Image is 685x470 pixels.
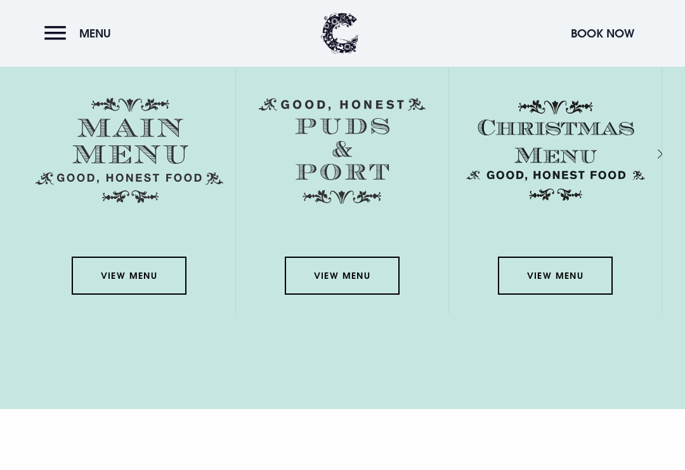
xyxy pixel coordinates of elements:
[79,26,111,41] span: Menu
[564,20,641,47] button: Book Now
[498,257,612,295] a: View Menu
[36,98,223,203] img: Menu main menu
[44,20,117,47] button: Menu
[641,145,653,163] div: Next slide
[285,257,399,295] a: View Menu
[259,98,426,205] img: Menu puds and port
[321,13,359,54] img: Clandeboye Lodge
[72,257,186,295] a: View Menu
[462,98,649,203] img: Christmas Menu SVG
